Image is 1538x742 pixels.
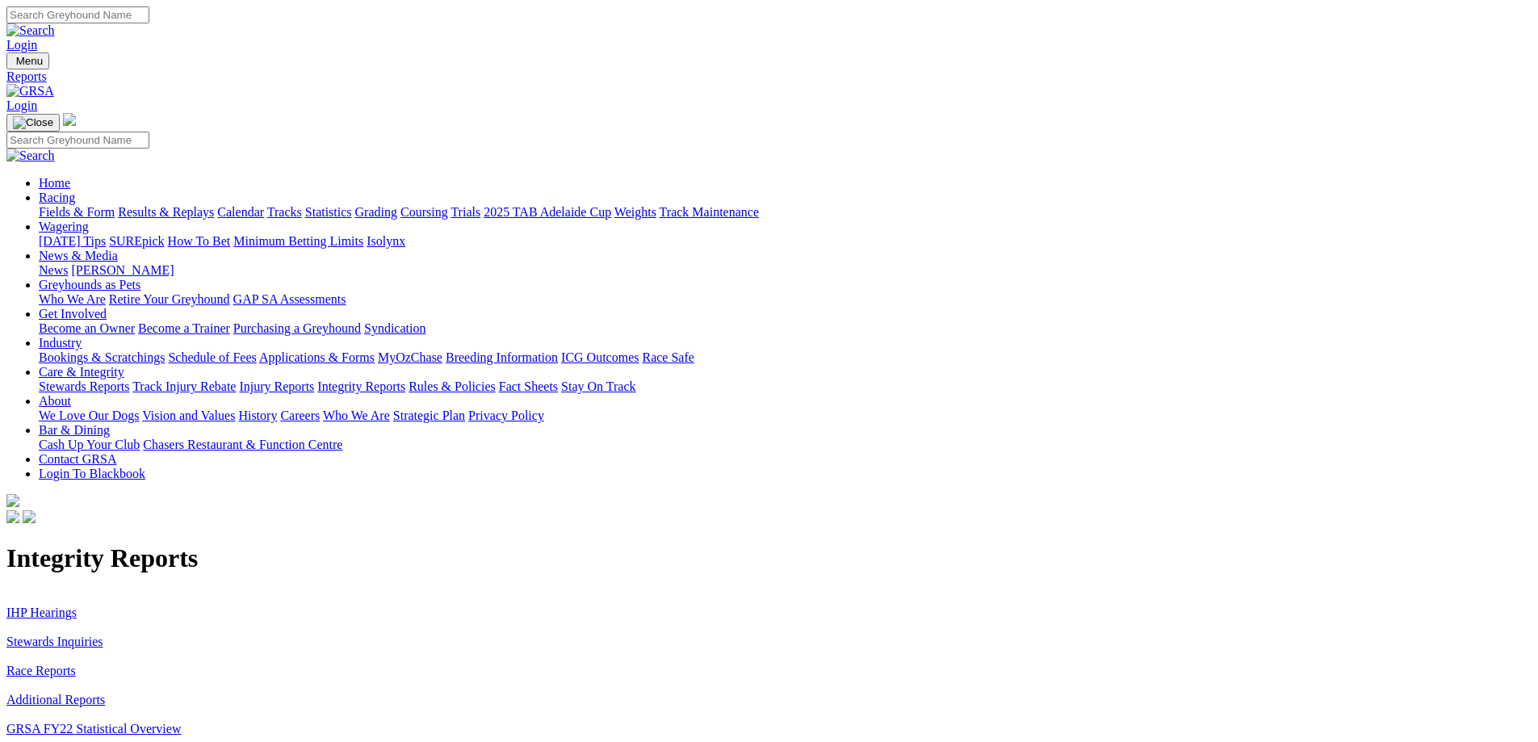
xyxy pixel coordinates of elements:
[6,693,105,706] a: Additional Reports
[39,409,1532,423] div: About
[6,52,49,69] button: Toggle navigation
[364,321,425,335] a: Syndication
[6,722,181,736] a: GRSA FY22 Statistical Overview
[109,292,230,306] a: Retire Your Greyhound
[468,409,544,422] a: Privacy Policy
[6,664,76,677] a: Race Reports
[400,205,448,219] a: Coursing
[39,379,1532,394] div: Care & Integrity
[16,55,43,67] span: Menu
[39,234,106,248] a: [DATE] Tips
[317,379,405,393] a: Integrity Reports
[63,113,76,126] img: logo-grsa-white.png
[168,350,256,364] a: Schedule of Fees
[39,205,115,219] a: Fields & Form
[39,467,145,480] a: Login To Blackbook
[39,336,82,350] a: Industry
[6,84,54,99] img: GRSA
[233,234,363,248] a: Minimum Betting Limits
[561,379,635,393] a: Stay On Track
[6,114,60,132] button: Toggle navigation
[409,379,496,393] a: Rules & Policies
[323,409,390,422] a: Who We Are
[39,307,107,321] a: Get Involved
[355,205,397,219] a: Grading
[13,116,53,129] img: Close
[39,220,89,233] a: Wagering
[39,438,1532,452] div: Bar & Dining
[39,176,70,190] a: Home
[305,205,352,219] a: Statistics
[378,350,442,364] a: MyOzChase
[143,438,342,451] a: Chasers Restaurant & Function Centre
[39,321,135,335] a: Become an Owner
[39,278,140,291] a: Greyhounds as Pets
[6,99,37,112] a: Login
[238,409,277,422] a: History
[39,205,1532,220] div: Racing
[39,350,1532,365] div: Industry
[217,205,264,219] a: Calendar
[39,452,116,466] a: Contact GRSA
[39,350,165,364] a: Bookings & Scratchings
[118,205,214,219] a: Results & Replays
[499,379,558,393] a: Fact Sheets
[6,494,19,507] img: logo-grsa-white.png
[484,205,611,219] a: 2025 TAB Adelaide Cup
[6,543,1532,573] h1: Integrity Reports
[39,379,129,393] a: Stewards Reports
[39,321,1532,336] div: Get Involved
[71,263,174,277] a: [PERSON_NAME]
[660,205,759,219] a: Track Maintenance
[39,234,1532,249] div: Wagering
[233,321,361,335] a: Purchasing a Greyhound
[39,409,139,422] a: We Love Our Dogs
[109,234,164,248] a: SUREpick
[259,350,375,364] a: Applications & Forms
[23,510,36,523] img: twitter.svg
[280,409,320,422] a: Careers
[6,23,55,38] img: Search
[6,149,55,163] img: Search
[39,438,140,451] a: Cash Up Your Club
[39,263,68,277] a: News
[6,6,149,23] input: Search
[642,350,694,364] a: Race Safe
[6,510,19,523] img: facebook.svg
[39,423,110,437] a: Bar & Dining
[561,350,639,364] a: ICG Outcomes
[132,379,236,393] a: Track Injury Rebate
[393,409,465,422] a: Strategic Plan
[39,365,124,379] a: Care & Integrity
[39,191,75,204] a: Racing
[142,409,235,422] a: Vision and Values
[451,205,480,219] a: Trials
[233,292,346,306] a: GAP SA Assessments
[39,292,106,306] a: Who We Are
[239,379,314,393] a: Injury Reports
[168,234,231,248] a: How To Bet
[39,292,1532,307] div: Greyhounds as Pets
[6,635,103,648] a: Stewards Inquiries
[39,263,1532,278] div: News & Media
[39,249,118,262] a: News & Media
[6,38,37,52] a: Login
[39,394,71,408] a: About
[6,606,77,619] a: IHP Hearings
[614,205,656,219] a: Weights
[367,234,405,248] a: Isolynx
[446,350,558,364] a: Breeding Information
[6,69,1532,84] a: Reports
[138,321,230,335] a: Become a Trainer
[267,205,302,219] a: Tracks
[6,132,149,149] input: Search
